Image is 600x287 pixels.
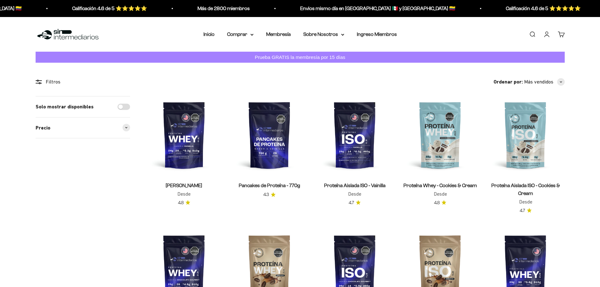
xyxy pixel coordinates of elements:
[300,4,455,13] p: Envios mismo día en [GEOGRAPHIC_DATA] 🇲🇽 y [GEOGRAPHIC_DATA] 🇨🇴
[491,183,560,196] a: Proteína Aislada ISO - Cookies & Cream
[36,78,130,86] div: Filtros
[203,32,214,37] a: Inicio
[263,191,269,198] span: 4.3
[36,103,94,111] label: Solo mostrar disponibles
[72,4,147,13] p: Calificación 4.6 de 5 ⭐️⭐️⭐️⭐️⭐️
[506,4,581,13] p: Calificación 4.6 de 5 ⭐️⭐️⭐️⭐️⭐️
[520,207,532,214] a: 4.74.7 de 5.0 estrellas
[434,190,447,198] sale-price: Desde
[197,4,250,13] p: Más de 2800 miembros
[524,78,553,86] span: Más vendidos
[494,78,523,86] span: Ordenar por:
[239,183,300,188] a: Pancakes de Proteína - 770g
[403,183,477,188] a: Proteína Whey - Cookies & Cream
[524,78,565,86] button: Más vendidos
[324,183,386,188] a: Proteína Aislada ISO - Vainilla
[434,199,446,206] a: 4.84.8 de 5.0 estrellas
[178,199,184,206] span: 4.8
[178,199,190,206] a: 4.84.8 de 5.0 estrellas
[349,199,354,206] span: 4.7
[519,198,532,206] sale-price: Desde
[263,191,276,198] a: 4.34.3 de 5.0 estrellas
[266,32,291,37] a: Membresía
[434,199,440,206] span: 4.8
[166,183,202,188] a: [PERSON_NAME]
[36,118,130,138] summary: Precio
[520,207,525,214] span: 4.7
[348,190,361,198] sale-price: Desde
[253,53,347,61] p: Prueba GRATIS la membresía por 15 días
[303,30,344,38] summary: Sobre Nosotros
[177,190,191,198] sale-price: Desde
[349,199,361,206] a: 4.74.7 de 5.0 estrellas
[36,124,50,132] span: Precio
[227,30,254,38] summary: Comprar
[36,52,565,63] a: Prueba GRATIS la membresía por 15 días
[357,32,397,37] a: Ingreso Miembros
